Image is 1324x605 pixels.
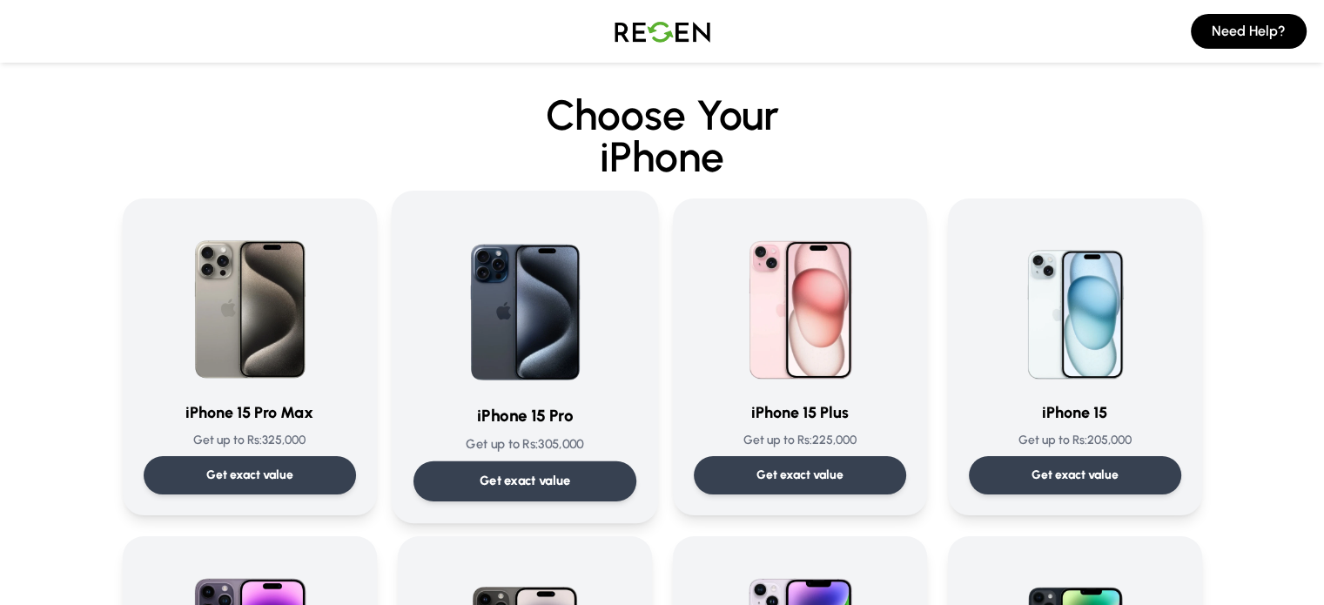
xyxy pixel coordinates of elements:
span: Choose Your [546,90,779,140]
p: Get up to Rs: 205,000 [969,432,1181,449]
p: Get exact value [206,467,293,484]
p: Get exact value [1032,467,1119,484]
img: Logo [602,7,723,56]
p: Get exact value [756,467,843,484]
h3: iPhone 15 [969,400,1181,425]
button: Need Help? [1191,14,1307,49]
h3: iPhone 15 Pro [413,403,635,428]
p: Get up to Rs: 325,000 [144,432,356,449]
p: Get exact value [479,472,570,490]
img: iPhone 15 Plus [716,219,884,387]
img: iPhone 15 [991,219,1159,387]
p: Get up to Rs: 225,000 [694,432,906,449]
img: iPhone 15 Pro [437,212,613,388]
span: iPhone [123,136,1202,178]
h3: iPhone 15 Plus [694,400,906,425]
h3: iPhone 15 Pro Max [144,400,356,425]
img: iPhone 15 Pro Max [166,219,333,387]
p: Get up to Rs: 305,000 [413,435,635,454]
